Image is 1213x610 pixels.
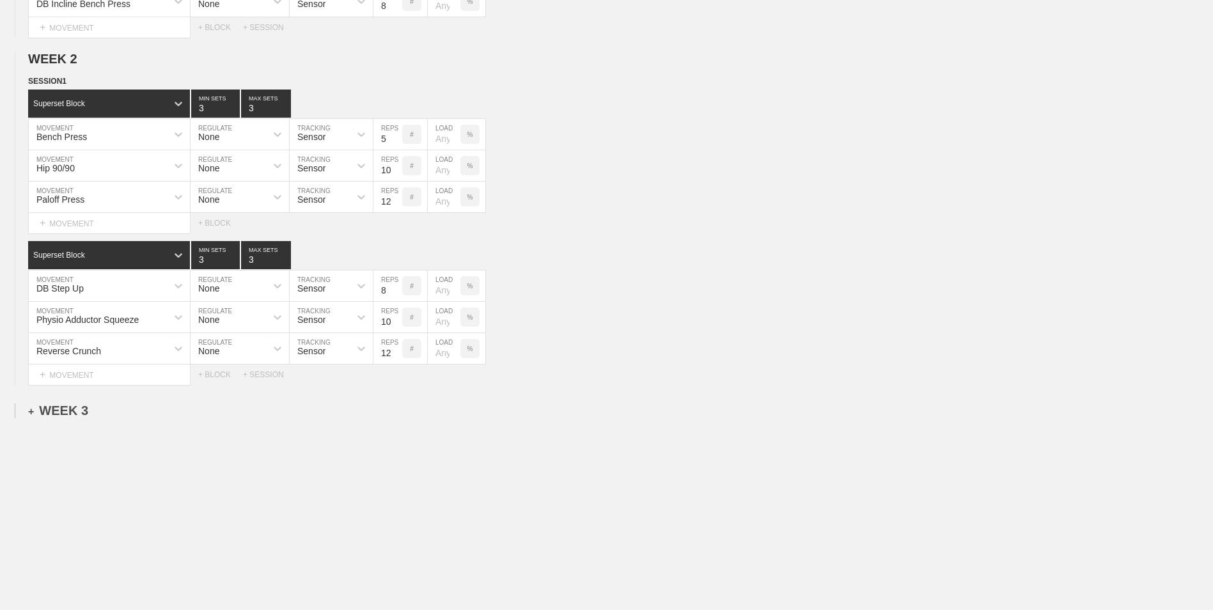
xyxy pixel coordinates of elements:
div: MOVEMENT [28,364,191,386]
div: Sensor [297,346,325,356]
div: DB Step Up [36,283,84,293]
input: Any [428,150,460,181]
span: + [40,369,45,380]
div: Sensor [297,283,325,293]
div: Physio Adductor Squeeze [36,315,139,325]
p: # [410,131,414,138]
div: None [198,163,219,173]
div: Sensor [297,132,325,142]
div: + SESSION [243,23,294,32]
input: Any [428,302,460,332]
div: None [198,283,219,293]
div: Sensor [297,163,325,173]
p: # [410,283,414,290]
div: WEEK 3 [28,403,88,418]
div: Reverse Crunch [36,346,101,356]
iframe: Chat Widget [1149,549,1213,610]
div: Sensor [297,315,325,325]
div: Paloff Press [36,194,84,205]
p: % [467,194,473,201]
p: % [467,283,473,290]
span: + [40,22,45,33]
span: SESSION 1 [28,77,67,86]
input: Any [428,270,460,301]
div: + SESSION [243,370,294,379]
p: % [467,131,473,138]
input: Any [428,119,460,150]
input: None [241,90,291,118]
span: + [40,217,45,228]
input: None [241,241,291,269]
p: # [410,194,414,201]
div: None [198,315,219,325]
div: Sensor [297,194,325,205]
div: Hip 90/90 [36,163,75,173]
p: % [467,314,473,321]
div: None [198,194,219,205]
div: Superset Block [33,251,85,260]
span: + [28,406,34,417]
p: # [410,314,414,321]
span: WEEK 2 [28,52,77,66]
div: Bench Press [36,132,87,142]
div: + BLOCK [198,370,243,379]
div: None [198,132,219,142]
div: Superset Block [33,99,85,108]
div: + BLOCK [198,219,243,228]
p: % [467,162,473,169]
input: Any [428,182,460,212]
div: MOVEMENT [28,17,191,38]
div: None [198,346,219,356]
input: Any [428,333,460,364]
div: + BLOCK [198,23,243,32]
p: # [410,162,414,169]
p: % [467,345,473,352]
p: # [410,345,414,352]
div: MOVEMENT [28,213,191,234]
